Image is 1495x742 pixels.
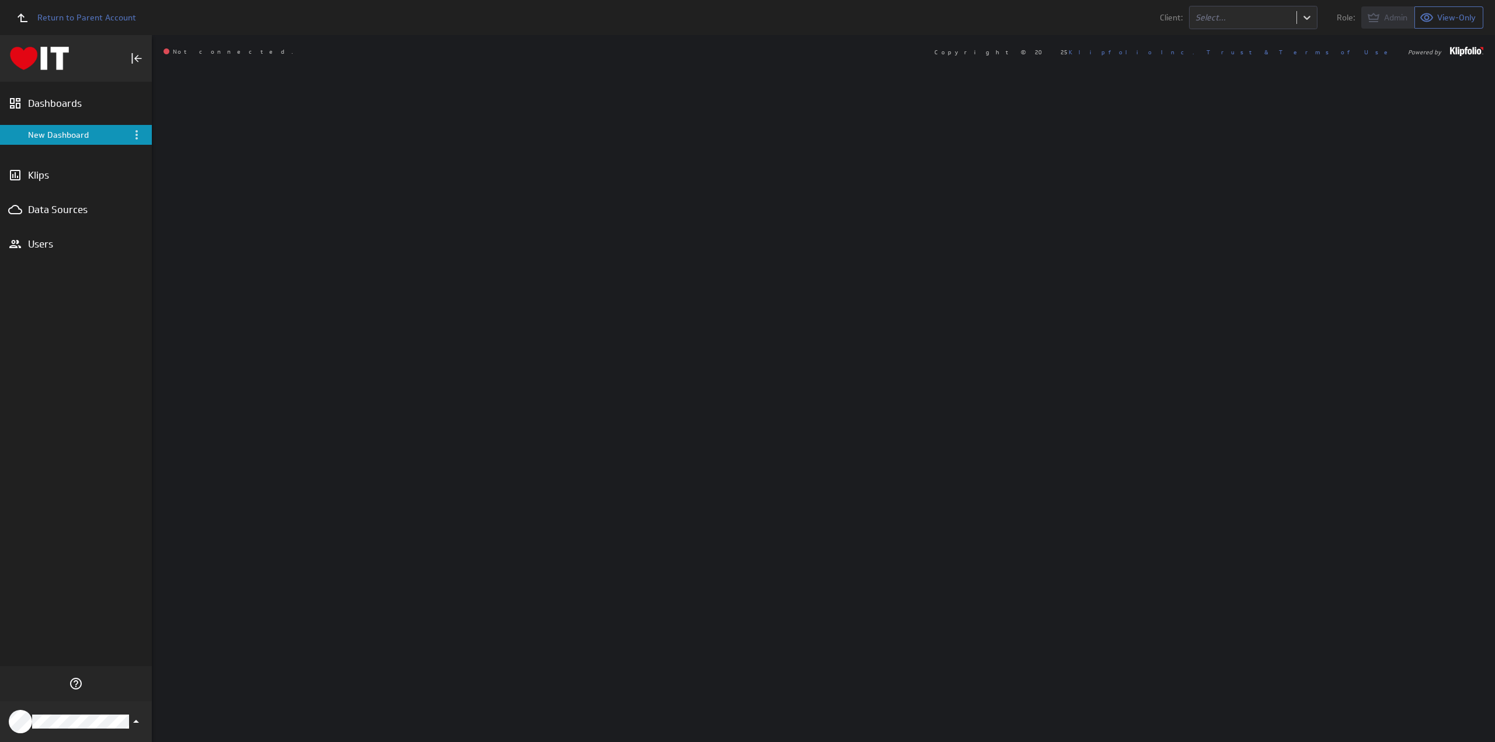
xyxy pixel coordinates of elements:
div: Go to Dashboards [10,47,69,70]
div: Collapse [127,48,147,68]
span: Not connected. [164,48,293,55]
div: Menu [130,128,144,142]
div: Dashboard menu [130,128,144,142]
a: Return to Parent Account [9,5,136,30]
img: logo-footer.png [1450,47,1483,56]
span: View-Only [1437,12,1476,23]
a: Klipfolio Inc. [1069,48,1194,56]
div: Users [28,238,124,250]
div: Help [66,674,86,694]
img: Klipfolio logo [10,47,69,70]
a: Trust & Terms of Use [1207,48,1396,56]
span: Role: [1337,13,1355,22]
button: View as Admin [1361,6,1415,29]
button: View as View-Only [1415,6,1483,29]
div: Klips [28,169,124,182]
span: Powered by [1408,49,1441,55]
div: Select... [1195,13,1291,22]
div: Menu [128,127,145,143]
span: Client: [1160,13,1183,22]
span: Admin [1384,12,1407,23]
span: Copyright © 2025 [934,49,1194,55]
div: Data Sources [28,203,124,216]
span: Return to Parent Account [37,13,136,22]
div: Dashboards [28,97,124,110]
div: New Dashboard [28,130,126,140]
